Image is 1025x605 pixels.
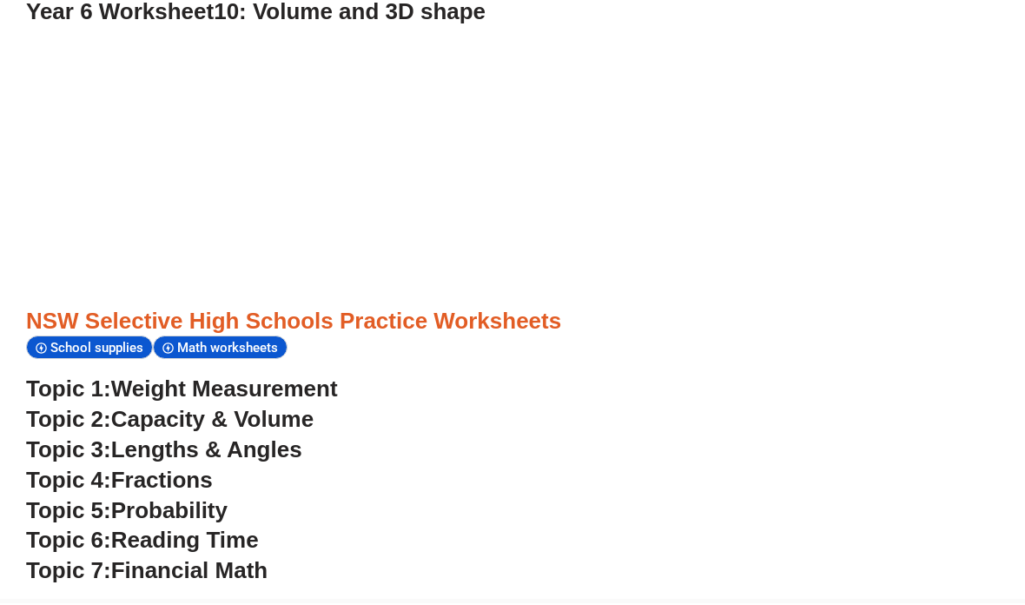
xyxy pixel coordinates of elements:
[111,469,213,495] span: Fractions
[26,377,111,403] span: Topic 1:
[727,409,1025,605] iframe: Chat Widget
[111,408,314,434] span: Capacity & Volume
[26,438,302,464] a: Topic 3:Lengths & Angles
[26,499,111,525] span: Topic 5:
[50,342,149,357] span: School supplies
[26,529,259,555] a: Topic 6:Reading Time
[26,408,314,434] a: Topic 2:Capacity & Volume
[26,559,111,585] span: Topic 7:
[111,559,268,585] span: Financial Math
[26,529,111,555] span: Topic 6:
[111,529,259,555] span: Reading Time
[26,469,111,495] span: Topic 4:
[26,559,268,585] a: Topic 7:Financial Math
[111,438,302,464] span: Lengths & Angles
[111,377,338,403] span: Weight Measurement
[26,469,213,495] a: Topic 4:Fractions
[26,309,999,338] h3: NSW Selective High Schools Practice Worksheets
[26,408,111,434] span: Topic 2:
[26,499,228,525] a: Topic 5:Probability
[177,342,283,357] span: Math worksheets
[26,64,999,308] iframe: Advertisement
[26,377,338,403] a: Topic 1:Weight Measurement
[26,438,111,464] span: Topic 3:
[153,337,288,361] div: Math worksheets
[26,337,153,361] div: School supplies
[111,499,228,525] span: Probability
